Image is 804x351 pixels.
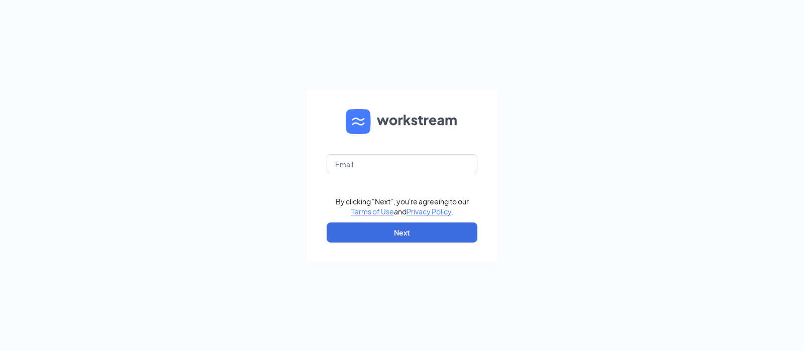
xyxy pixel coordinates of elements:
[346,109,458,134] img: WS logo and Workstream text
[327,222,477,243] button: Next
[327,154,477,174] input: Email
[407,207,451,216] a: Privacy Policy
[336,196,469,216] div: By clicking "Next", you're agreeing to our and .
[351,207,394,216] a: Terms of Use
